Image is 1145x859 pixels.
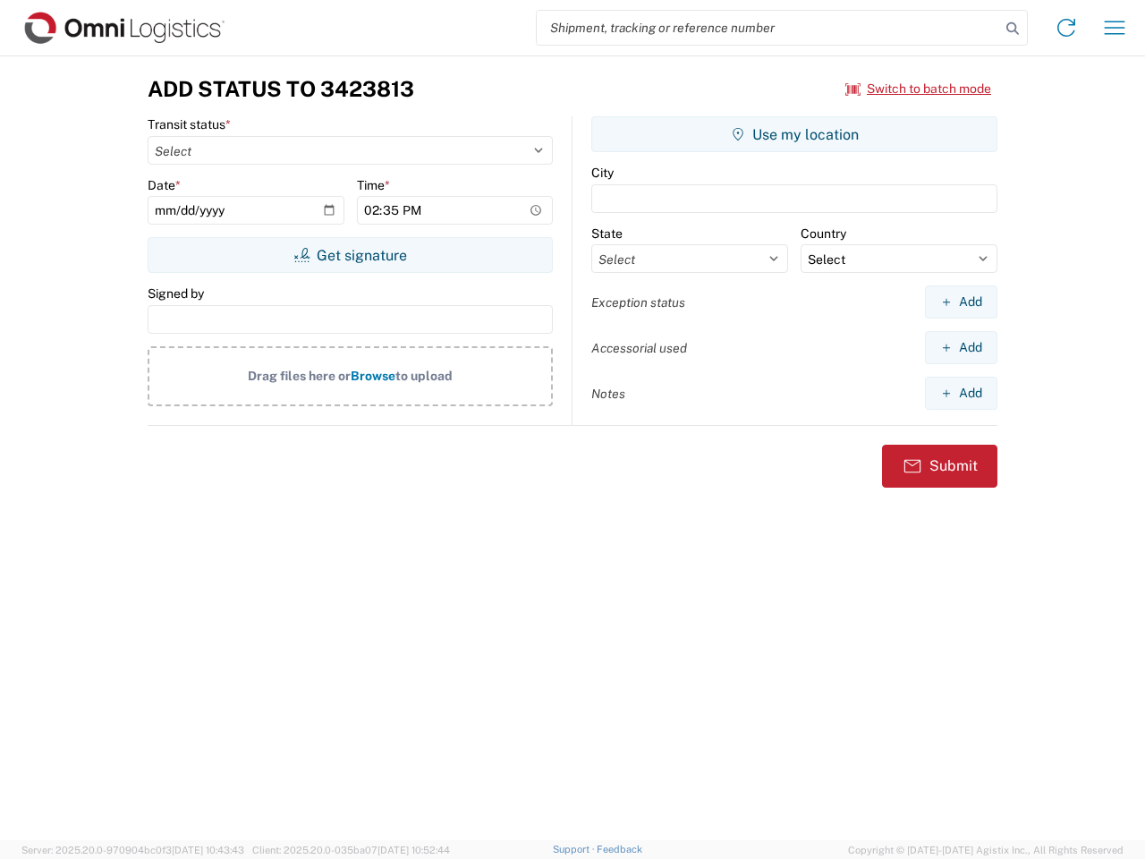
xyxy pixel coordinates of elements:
[591,386,625,402] label: Notes
[845,74,991,104] button: Switch to batch mode
[591,340,687,356] label: Accessorial used
[537,11,1000,45] input: Shipment, tracking or reference number
[395,369,453,383] span: to upload
[925,331,997,364] button: Add
[21,845,244,855] span: Server: 2025.20.0-970904bc0f3
[597,844,642,855] a: Feedback
[848,842,1124,858] span: Copyright © [DATE]-[DATE] Agistix Inc., All Rights Reserved
[148,285,204,302] label: Signed by
[248,369,351,383] span: Drag files here or
[925,377,997,410] button: Add
[252,845,450,855] span: Client: 2025.20.0-035ba07
[148,177,181,193] label: Date
[553,844,598,855] a: Support
[148,76,414,102] h3: Add Status to 3423813
[148,237,553,273] button: Get signature
[357,177,390,193] label: Time
[925,285,997,319] button: Add
[882,445,997,488] button: Submit
[591,225,623,242] label: State
[591,294,685,310] label: Exception status
[172,845,244,855] span: [DATE] 10:43:43
[801,225,846,242] label: Country
[377,845,450,855] span: [DATE] 10:52:44
[591,116,997,152] button: Use my location
[148,116,231,132] label: Transit status
[351,369,395,383] span: Browse
[591,165,614,181] label: City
